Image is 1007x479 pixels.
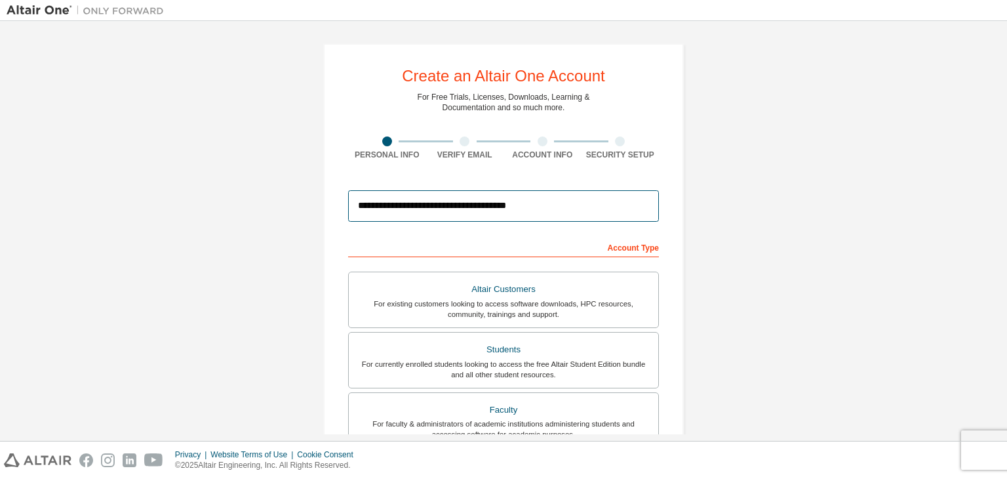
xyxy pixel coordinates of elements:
div: Faculty [357,401,650,419]
div: Students [357,341,650,359]
div: For faculty & administrators of academic institutions administering students and accessing softwa... [357,419,650,440]
div: Privacy [175,449,210,460]
div: Personal Info [348,150,426,160]
div: Altair Customers [357,280,650,299]
div: Account Type [348,236,659,257]
div: Verify Email [426,150,504,160]
div: Account Info [503,150,582,160]
div: For Free Trials, Licenses, Downloads, Learning & Documentation and so much more. [418,92,590,113]
img: youtube.svg [144,453,163,467]
div: Security Setup [582,150,660,160]
div: For existing customers looking to access software downloads, HPC resources, community, trainings ... [357,299,650,320]
img: Altair One [7,4,170,17]
img: facebook.svg [79,453,93,467]
div: For currently enrolled students looking to access the free Altair Student Edition bundle and all ... [357,359,650,380]
div: Create an Altair One Account [402,68,605,84]
p: © 2025 Altair Engineering, Inc. All Rights Reserved. [175,460,361,471]
img: altair_logo.svg [4,453,71,467]
div: Cookie Consent [297,449,361,460]
img: linkedin.svg [123,453,136,467]
div: Website Terms of Use [210,449,297,460]
img: instagram.svg [101,453,115,467]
